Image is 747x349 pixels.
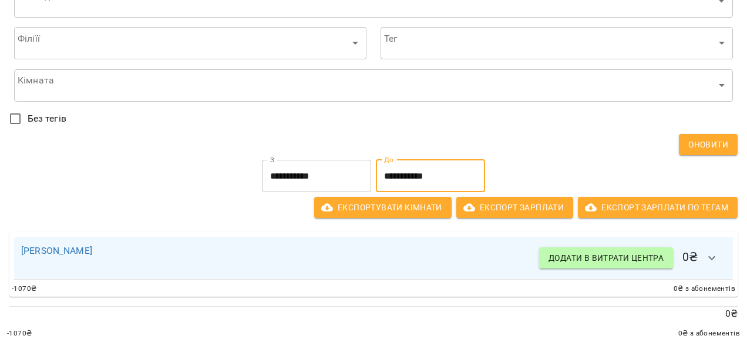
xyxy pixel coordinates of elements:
[578,197,738,218] button: Експорт Зарплати по тегам
[679,134,738,155] button: Оновити
[456,197,573,218] button: Експорт Зарплати
[381,27,733,60] div: ​
[7,328,32,340] span: -1070 ₴
[28,112,66,126] span: Без тегів
[688,137,728,152] span: Оновити
[12,283,36,295] span: -1070 ₴
[314,197,452,218] button: Експортувати кімнати
[587,200,728,214] span: Експорт Зарплати по тегам
[674,283,735,295] span: 0 ₴ з абонементів
[324,200,442,214] span: Експортувати кімнати
[549,251,664,265] span: Додати в витрати центра
[678,328,740,340] span: 0 ₴ з абонементів
[21,245,92,256] a: [PERSON_NAME]
[14,27,366,60] div: ​
[539,244,726,272] h6: 0 ₴
[466,200,564,214] span: Експорт Зарплати
[9,307,738,321] p: 0 ₴
[14,69,733,102] div: ​
[539,247,673,269] button: Додати в витрати центра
